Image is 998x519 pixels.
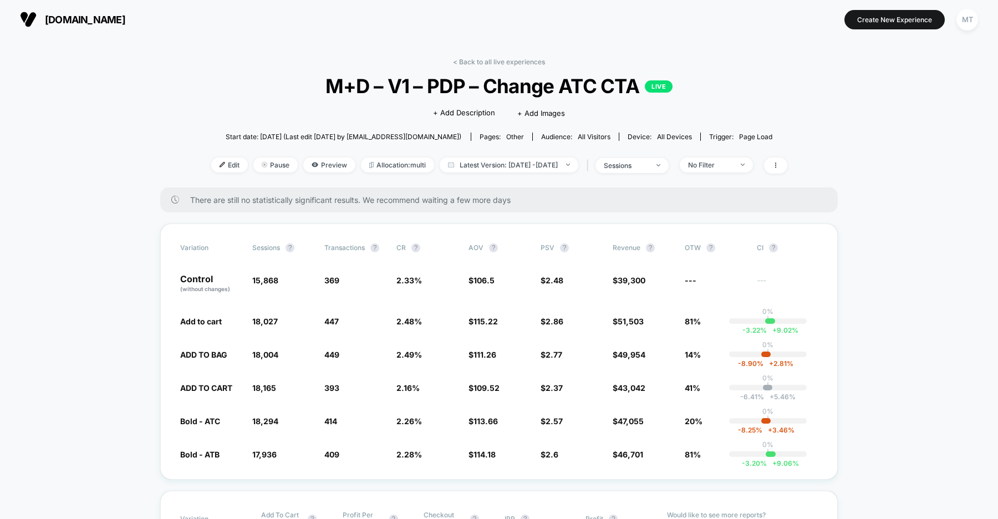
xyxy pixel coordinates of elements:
p: 0% [762,440,773,449]
img: Visually logo [20,11,37,28]
span: -3.20 % [742,459,767,467]
span: 2.86 [546,317,563,326]
p: | [767,415,769,424]
span: -8.90 % [738,359,763,368]
span: --- [757,277,818,293]
p: | [767,449,769,457]
span: $ [469,450,496,459]
button: [DOMAIN_NAME] [17,11,129,28]
p: Would like to see more reports? [667,511,818,519]
span: 2.28 % [396,450,422,459]
div: No Filter [688,161,732,169]
span: --- [685,276,696,285]
span: 3.46 % [762,426,795,434]
img: end [566,164,570,166]
span: 43,042 [618,383,645,393]
span: 106.5 [473,276,495,285]
span: CR [396,243,406,252]
span: ADD TO CART [180,383,232,393]
span: Sessions [252,243,280,252]
p: | [767,349,769,357]
p: Control [180,274,241,293]
span: 115.22 [473,317,498,326]
span: 414 [324,416,337,426]
span: 111.26 [473,350,496,359]
span: Start date: [DATE] (Last edit [DATE] by [EMAIL_ADDRESS][DOMAIN_NAME]) [226,133,461,141]
span: 2.26 % [396,416,422,426]
img: calendar [448,162,454,167]
span: -6.41 % [740,393,764,401]
span: 20% [685,416,702,426]
span: | [584,157,595,174]
span: All Visitors [578,133,610,141]
span: OTW [685,243,746,252]
span: Device: [619,133,700,141]
span: Pause [253,157,298,172]
span: 18,165 [252,383,276,393]
span: Bold - ATB [180,450,220,459]
span: 114.18 [473,450,496,459]
button: ? [769,243,778,252]
span: 18,294 [252,416,278,426]
span: 2.49 % [396,350,422,359]
span: $ [613,450,643,459]
span: + [772,459,777,467]
p: 0% [762,340,773,349]
span: 2.16 % [396,383,420,393]
span: Allocation: multi [361,157,434,172]
span: + [768,426,772,434]
button: Create New Experience [844,10,945,29]
button: ? [286,243,294,252]
p: | [767,316,769,324]
span: 41% [685,383,700,393]
div: Audience: [541,133,610,141]
span: Preview [303,157,355,172]
p: 0% [762,307,773,316]
span: $ [613,383,645,393]
span: $ [613,416,644,426]
span: M+D – V1 – PDP – Change ATC CTA [240,74,758,98]
span: 9.02 % [767,326,798,334]
span: Edit [211,157,248,172]
span: 46,701 [618,450,643,459]
span: 81% [685,450,701,459]
span: 449 [324,350,339,359]
span: $ [541,350,562,359]
span: + [772,326,777,334]
span: $ [469,317,498,326]
span: ADD TO BAG [180,350,227,359]
span: + Add Images [517,109,565,118]
span: $ [469,383,500,393]
span: 393 [324,383,339,393]
span: CI [757,243,818,252]
span: + Add Description [433,108,495,119]
span: Add to cart [180,317,222,326]
span: 447 [324,317,339,326]
img: end [741,164,745,166]
span: 409 [324,450,339,459]
span: other [506,133,524,141]
span: $ [541,450,558,459]
span: $ [541,383,563,393]
span: 51,503 [618,317,644,326]
span: $ [613,350,645,359]
div: Trigger: [709,133,772,141]
a: < Back to all live experiences [453,58,545,66]
span: 18,004 [252,350,278,359]
span: Variation [180,243,241,252]
div: sessions [604,161,648,170]
div: MT [956,9,978,30]
img: end [262,162,267,167]
span: + [770,393,774,401]
span: 2.33 % [396,276,422,285]
span: -8.25 % [738,426,762,434]
p: 0% [762,374,773,382]
button: ? [370,243,379,252]
span: $ [469,416,498,426]
span: 9.06 % [767,459,799,467]
span: 2.57 [546,416,563,426]
button: MT [953,8,981,31]
span: $ [469,350,496,359]
p: 0% [762,407,773,415]
span: $ [541,276,563,285]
